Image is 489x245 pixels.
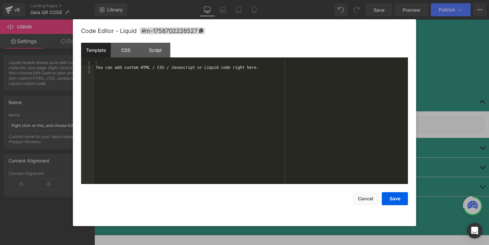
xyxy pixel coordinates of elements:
[81,43,111,57] div: Template
[81,27,137,34] span: Code Editor - Liquid
[352,192,379,205] button: Cancel
[382,192,408,205] button: Save
[141,43,170,57] div: Script
[13,77,381,87] p: ITALIANO
[81,61,94,65] div: 1
[13,143,381,152] p: FRENCH
[13,123,381,133] p: ENGLISH
[467,223,482,238] div: Open Intercom Messenger
[13,162,381,172] p: SPANISH
[111,43,141,57] div: CSS
[81,70,94,74] div: 3
[140,27,205,34] span: Click to copy
[81,65,94,70] div: 2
